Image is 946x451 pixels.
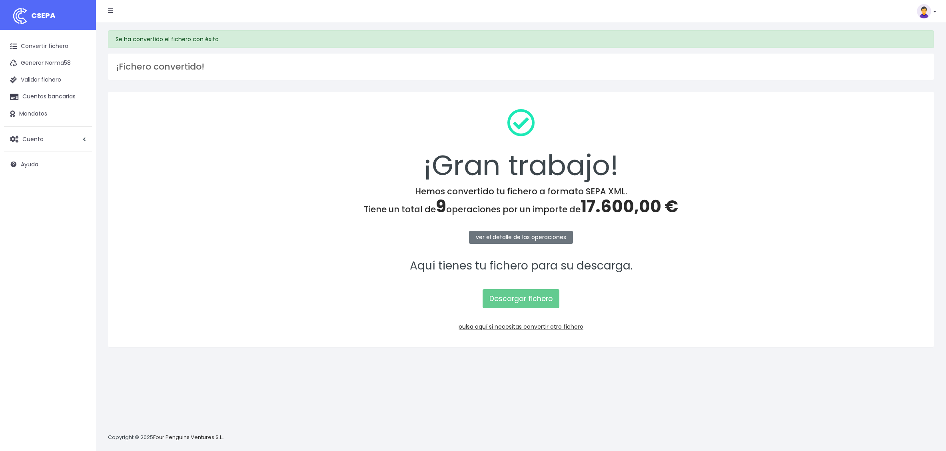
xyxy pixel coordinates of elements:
div: Se ha convertido el fichero con éxito [108,30,934,48]
span: CSEPA [31,10,56,20]
img: profile [917,4,931,18]
div: ¡Gran trabajo! [118,102,924,186]
span: Ayuda [21,160,38,168]
p: Copyright © 2025 . [108,433,224,442]
span: 17.600,00 € [581,195,678,218]
span: 9 [436,195,446,218]
img: logo [10,6,30,26]
a: Ayuda [4,156,92,173]
a: Mandatos [4,106,92,122]
a: ver el detalle de las operaciones [469,231,573,244]
a: Cuenta [4,131,92,148]
a: Four Penguins Ventures S.L. [153,433,223,441]
p: Aquí tienes tu fichero para su descarga. [118,257,924,275]
h3: ¡Fichero convertido! [116,62,926,72]
a: Descargar fichero [483,289,559,308]
span: Cuenta [22,135,44,143]
a: pulsa aquí si necesitas convertir otro fichero [459,323,583,331]
a: Convertir fichero [4,38,92,55]
a: Generar Norma58 [4,55,92,72]
a: Validar fichero [4,72,92,88]
h4: Hemos convertido tu fichero a formato SEPA XML. Tiene un total de operaciones por un importe de [118,186,924,217]
a: Cuentas bancarias [4,88,92,105]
